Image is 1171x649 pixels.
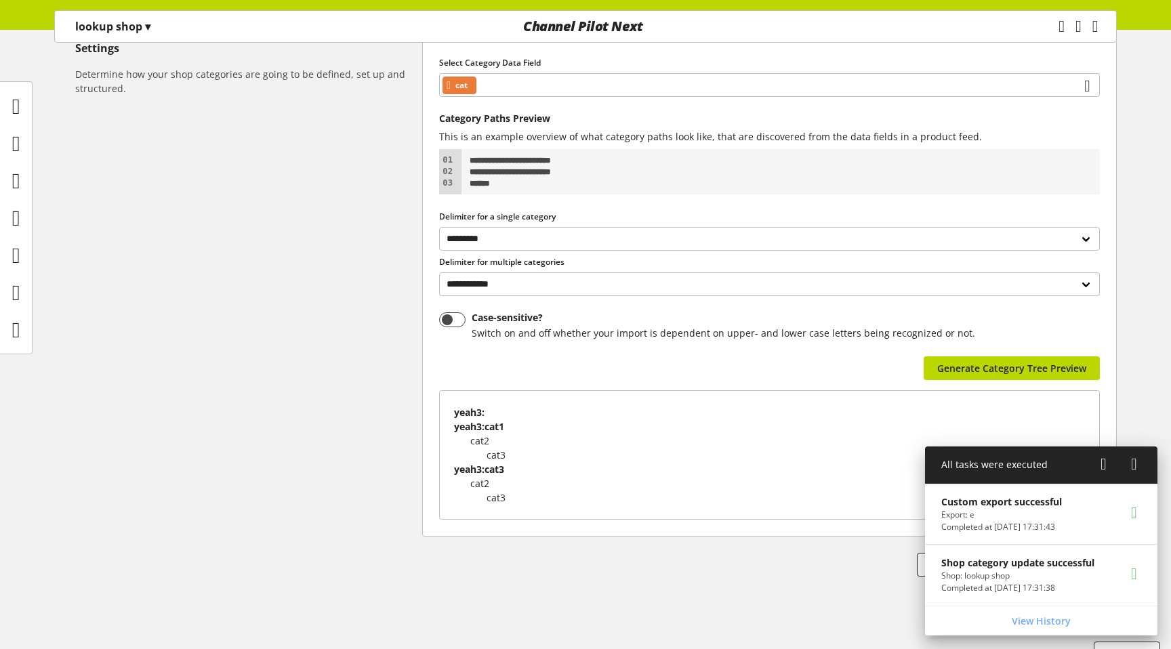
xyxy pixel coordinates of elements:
[75,67,417,96] h6: Determine how your shop categories are going to be defined, set up and structured.
[472,326,975,340] div: Switch on and off whether your import is dependent on upper- and lower case letters being recogni...
[941,556,1094,570] p: Shop category update successful
[455,77,468,93] span: cat
[917,553,1022,577] button: Discard Changes
[439,166,455,177] div: 02
[454,463,504,476] span: yeah3:cat3
[439,256,564,268] span: Delimiter for multiple categories
[439,129,1100,144] p: This is an example overview of what category paths look like, that are discovered from the data f...
[470,477,489,490] span: cat2
[470,434,489,447] span: cat2
[145,19,150,34] span: ▾
[487,491,506,504] span: cat3
[928,609,1155,633] a: View History
[454,406,485,419] span: yeah3:
[439,154,455,166] div: 01
[941,521,1062,533] p: Completed at Sep 24, 2025, 17:31:43
[941,582,1094,594] p: Completed at Sep 24, 2025, 17:31:38
[487,448,506,461] span: cat3
[439,211,556,222] span: Delimiter for a single category
[75,40,417,56] h5: Settings
[941,458,1048,471] span: All tasks were executed
[472,312,975,323] div: Case-sensitive?
[941,570,1094,582] p: Shop: lookup shop
[454,420,504,433] span: yeah3:cat1
[925,484,1157,544] a: Custom export successfulExport: eCompleted at [DATE] 17:31:43
[941,495,1062,509] p: Custom export successful
[439,57,1100,69] label: Select Category Data Field
[1012,614,1071,628] span: View History
[439,177,455,189] div: 03
[941,509,1062,521] p: Export: e
[75,18,150,35] p: lookup shop
[925,545,1157,605] a: Shop category update successfulShop: lookup shopCompleted at [DATE] 17:31:38
[937,361,1086,375] span: Generate Category Tree Preview
[54,10,1117,43] nav: main navigation
[439,113,1100,124] p: Category Paths Preview
[924,356,1100,380] button: Generate Category Tree Preview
